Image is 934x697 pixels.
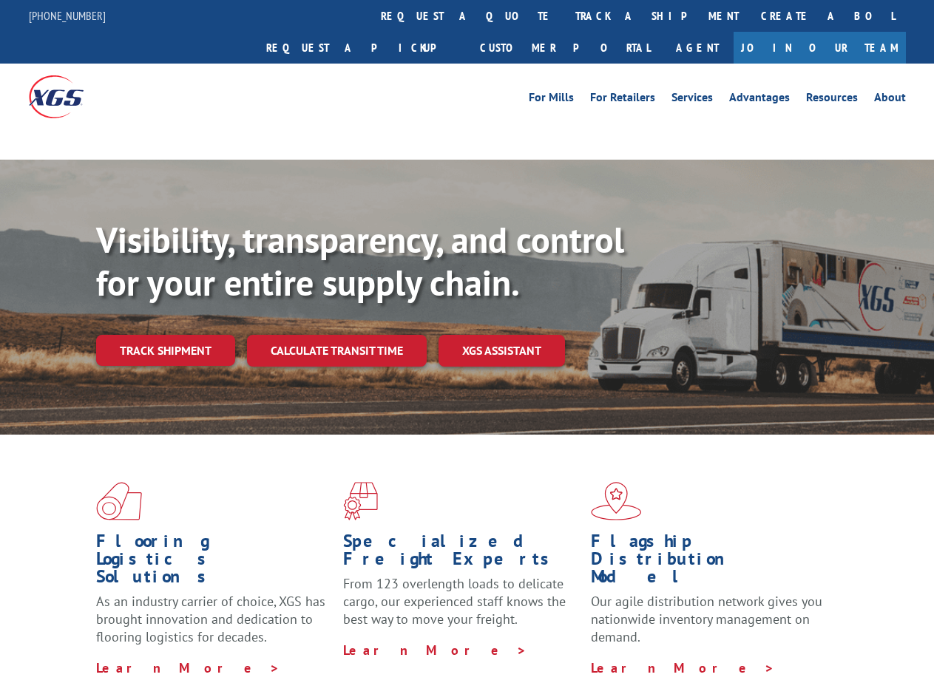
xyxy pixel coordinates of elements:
a: Track shipment [96,335,235,366]
a: For Mills [529,92,574,108]
a: XGS ASSISTANT [439,335,565,367]
a: About [874,92,906,108]
a: Learn More > [96,659,280,676]
a: Customer Portal [469,32,661,64]
a: Learn More > [343,642,527,659]
a: Calculate transit time [247,335,427,367]
a: Resources [806,92,858,108]
img: xgs-icon-focused-on-flooring-red [343,482,378,520]
a: For Retailers [590,92,655,108]
h1: Flagship Distribution Model [591,532,827,593]
a: [PHONE_NUMBER] [29,8,106,23]
a: Learn More > [591,659,775,676]
a: Agent [661,32,734,64]
h1: Flooring Logistics Solutions [96,532,332,593]
img: xgs-icon-total-supply-chain-intelligence-red [96,482,142,520]
h1: Specialized Freight Experts [343,532,579,575]
a: Join Our Team [734,32,906,64]
a: Advantages [729,92,790,108]
p: From 123 overlength loads to delicate cargo, our experienced staff knows the best way to move you... [343,575,579,641]
a: Request a pickup [255,32,469,64]
span: Our agile distribution network gives you nationwide inventory management on demand. [591,593,822,645]
span: As an industry carrier of choice, XGS has brought innovation and dedication to flooring logistics... [96,593,325,645]
a: Services [671,92,713,108]
b: Visibility, transparency, and control for your entire supply chain. [96,217,624,305]
img: xgs-icon-flagship-distribution-model-red [591,482,642,520]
